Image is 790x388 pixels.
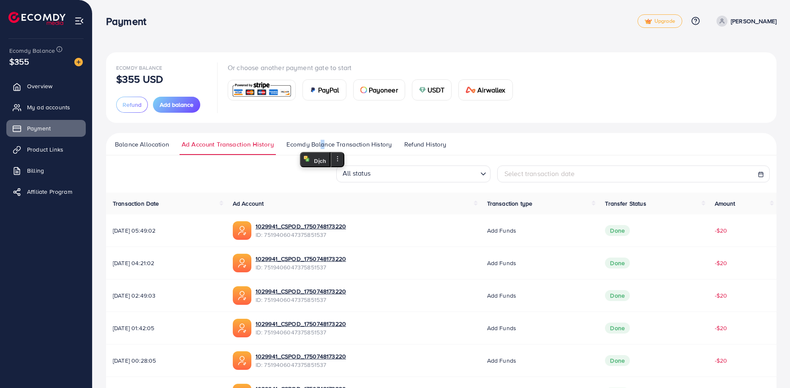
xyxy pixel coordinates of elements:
span: My ad accounts [27,103,70,111]
span: Upgrade [645,18,675,24]
span: USDT [428,85,445,95]
span: -$20 [715,291,727,300]
span: ID: 7519406047375851537 [256,361,346,369]
span: Add balance [160,100,193,109]
span: Ecomdy Balance Transaction History [286,140,392,149]
span: $355 [9,55,30,68]
img: ic-ads-acc.e4c84228.svg [233,351,251,370]
span: -$20 [715,356,727,365]
a: My ad accounts [6,99,86,116]
a: 1029941_CSPOD_1750748173220 [256,287,346,296]
span: Add funds [487,324,516,332]
a: tickUpgrade [637,14,682,28]
span: Add funds [487,259,516,267]
img: ic-ads-acc.e4c84228.svg [233,254,251,272]
span: Billing [27,166,44,175]
a: cardPayPal [302,79,346,100]
span: [DATE] 00:28:05 [113,356,219,365]
span: Done [605,225,630,236]
input: Search for option [373,167,477,180]
span: Transaction type [487,199,533,208]
span: ID: 7519406047375851537 [256,328,346,336]
span: ID: 7519406047375851537 [256,231,346,239]
img: tick [645,19,652,24]
a: card [228,80,296,100]
span: Ad Account Transaction History [182,140,274,149]
span: Payoneer [369,85,398,95]
span: Affiliate Program [27,187,72,196]
iframe: Chat [754,350,784,382]
span: Done [605,323,630,334]
img: image [74,58,83,66]
img: card [419,87,426,93]
div: Search for option [336,166,490,182]
a: Affiliate Program [6,183,86,200]
span: Add funds [487,291,516,300]
a: 1029941_CSPOD_1750748173220 [256,222,346,231]
a: cardAirwallex [458,79,512,100]
span: Add funds [487,226,516,235]
span: Done [605,290,630,301]
span: Ad Account [233,199,264,208]
span: Refund History [404,140,446,149]
p: Or choose another payment gate to start [228,62,520,73]
span: Transaction Date [113,199,159,208]
span: ID: 7519406047375851537 [256,263,346,271]
a: cardUSDT [412,79,452,100]
span: Transfer Status [605,199,646,208]
span: [DATE] 05:49:02 [113,226,219,235]
img: menu [74,16,84,26]
span: PayPal [318,85,339,95]
span: Refund [123,100,142,109]
span: Payment [27,124,51,133]
img: logo [8,12,65,25]
a: Product Links [6,141,86,158]
span: -$20 [715,226,727,235]
a: cardPayoneer [353,79,405,100]
img: card [466,87,476,93]
span: [DATE] 02:49:03 [113,291,219,300]
span: Amount [715,199,736,208]
img: card [360,87,367,93]
img: ic-ads-acc.e4c84228.svg [233,319,251,337]
h3: Payment [106,15,153,27]
span: Overview [27,82,52,90]
a: 1029941_CSPOD_1750748173220 [256,352,346,361]
img: ic-ads-acc.e4c84228.svg [233,286,251,305]
button: Add balance [153,97,200,113]
span: Done [605,258,630,269]
img: ic-ads-acc.e4c84228.svg [233,221,251,240]
span: [DATE] 04:21:02 [113,259,219,267]
img: card [310,87,316,93]
span: Airwallex [477,85,505,95]
span: ID: 7519406047375851537 [256,296,346,304]
a: 1029941_CSPOD_1750748173220 [256,255,346,263]
span: -$20 [715,259,727,267]
img: card [231,81,293,99]
a: Billing [6,162,86,179]
p: [PERSON_NAME] [731,16,776,26]
a: Overview [6,78,86,95]
span: Ecomdy Balance [116,64,162,71]
span: All status [341,166,373,180]
a: Payment [6,120,86,137]
a: [PERSON_NAME] [713,16,776,27]
span: Balance Allocation [115,140,169,149]
span: Add funds [487,356,516,365]
button: Refund [116,97,148,113]
span: -$20 [715,324,727,332]
span: Select transaction date [504,169,575,178]
span: Ecomdy Balance [9,46,55,55]
p: $355 USD [116,74,163,84]
span: Done [605,355,630,366]
span: [DATE] 01:42:05 [113,324,219,332]
span: Product Links [27,145,63,154]
a: 1029941_CSPOD_1750748173220 [256,320,346,328]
